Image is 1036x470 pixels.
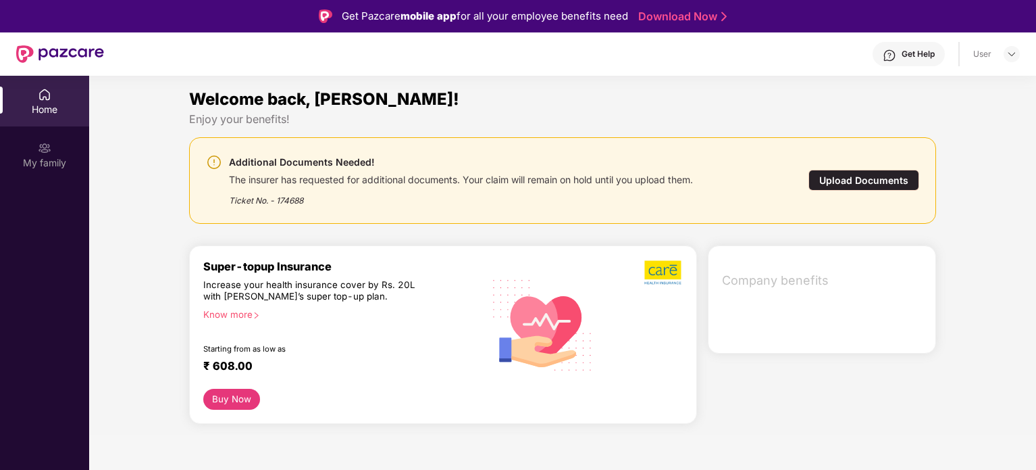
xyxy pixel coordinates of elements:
img: b5dec4f62d2307b9de63beb79f102df3.png [644,260,683,285]
span: Company benefits [722,271,925,290]
div: Increase your health insurance cover by Rs. 20L with [PERSON_NAME]’s super top-up plan. [203,279,425,304]
span: right [253,312,260,319]
button: Buy Now [203,389,261,410]
img: Stroke [721,9,727,24]
img: svg+xml;base64,PHN2ZyBpZD0iSGVscC0zMngzMiIgeG1sbnM9Imh0dHA6Ly93d3cudzMub3JnLzIwMDAvc3ZnIiB3aWR0aD... [883,49,896,62]
div: Company benefits [714,263,936,298]
img: Logo [319,9,332,23]
div: Additional Documents Needed! [229,154,693,170]
div: User [973,49,991,60]
span: Welcome back, [PERSON_NAME]! [189,89,459,109]
div: Know more [203,309,475,319]
strong: mobile app [400,9,457,22]
div: Get Pazcare for all your employee benefits need [342,8,628,24]
img: svg+xml;base64,PHN2ZyBpZD0iRHJvcGRvd24tMzJ4MzIiIHhtbG5zPSJodHRwOi8vd3d3LnczLm9yZy8yMDAwL3N2ZyIgd2... [1006,49,1017,60]
div: Upload Documents [808,170,919,191]
img: svg+xml;base64,PHN2ZyBpZD0iV2FybmluZ18tXzI0eDI0IiBkYXRhLW5hbWU9Ildhcm5pbmcgLSAyNHgyNCIgeG1sbnM9Im... [206,154,222,170]
div: Ticket No. - 174688 [229,186,693,207]
div: Get Help [902,49,935,60]
div: ₹ 608.00 [203,359,469,375]
a: Download Now [638,9,723,24]
img: svg+xml;base64,PHN2ZyB4bWxucz0iaHR0cDovL3d3dy53My5vcmcvMjAwMC9zdmciIHhtbG5zOnhsaW5rPSJodHRwOi8vd3... [483,263,603,385]
div: Enjoy your benefits! [189,112,937,126]
img: svg+xml;base64,PHN2ZyBpZD0iSG9tZSIgeG1sbnM9Imh0dHA6Ly93d3cudzMub3JnLzIwMDAvc3ZnIiB3aWR0aD0iMjAiIG... [38,88,51,101]
img: New Pazcare Logo [16,45,104,63]
div: The insurer has requested for additional documents. Your claim will remain on hold until you uplo... [229,170,693,186]
img: svg+xml;base64,PHN2ZyB3aWR0aD0iMjAiIGhlaWdodD0iMjAiIHZpZXdCb3g9IjAgMCAyMCAyMCIgZmlsbD0ibm9uZSIgeG... [38,141,51,155]
div: Super-topup Insurance [203,260,483,273]
div: Starting from as low as [203,344,425,354]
